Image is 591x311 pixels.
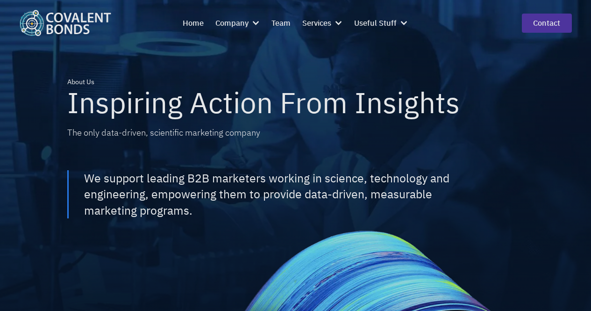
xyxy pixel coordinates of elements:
[302,17,331,29] div: Services
[67,126,260,139] div: The only data-driven, scientific marketing company
[215,17,249,29] div: Company
[183,12,204,35] a: Home
[354,17,397,29] div: Useful Stuff
[19,10,111,36] img: Covalent Bonds White / Teal Logo
[271,17,291,29] div: Team
[215,12,260,35] div: Company
[19,10,111,36] a: home
[67,87,460,119] h1: Inspiring Action From Insights
[183,17,204,29] div: Home
[522,14,572,33] a: contact
[271,12,291,35] a: Team
[302,12,343,35] div: Services
[67,77,94,87] div: About Us
[354,12,408,35] div: Useful Stuff
[84,170,482,219] div: We support leading B2B marketers working in science, technology and engineering, empowering them ...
